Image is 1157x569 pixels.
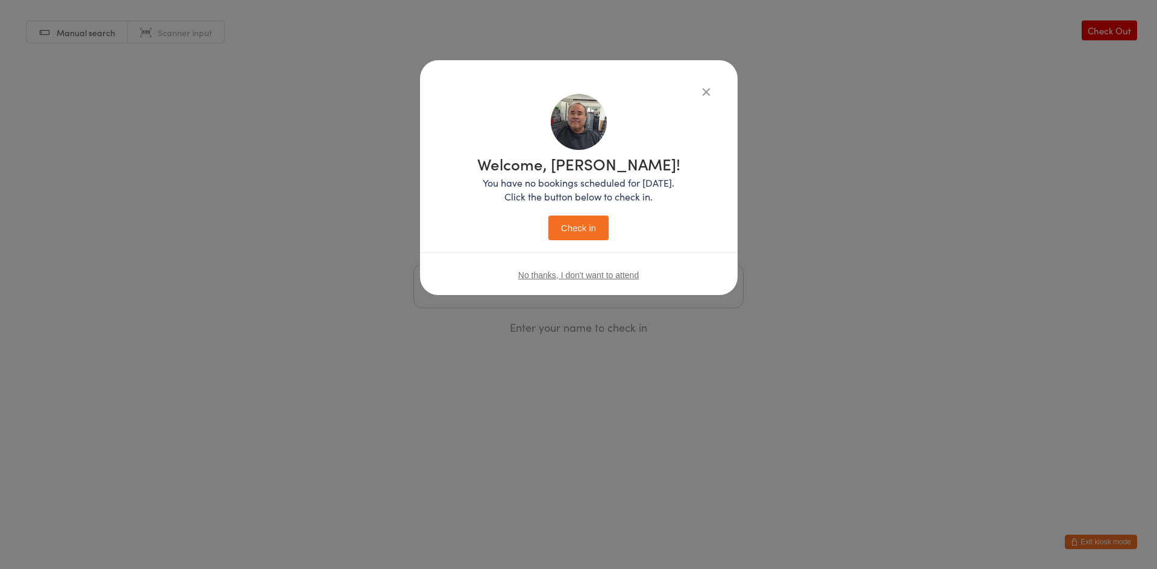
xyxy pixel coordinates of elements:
[551,94,607,150] img: image1719266853.png
[548,216,609,240] button: Check in
[477,176,680,204] p: You have no bookings scheduled for [DATE]. Click the button below to check in.
[477,156,680,172] h1: Welcome, [PERSON_NAME]!
[518,270,639,280] button: No thanks, I don't want to attend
